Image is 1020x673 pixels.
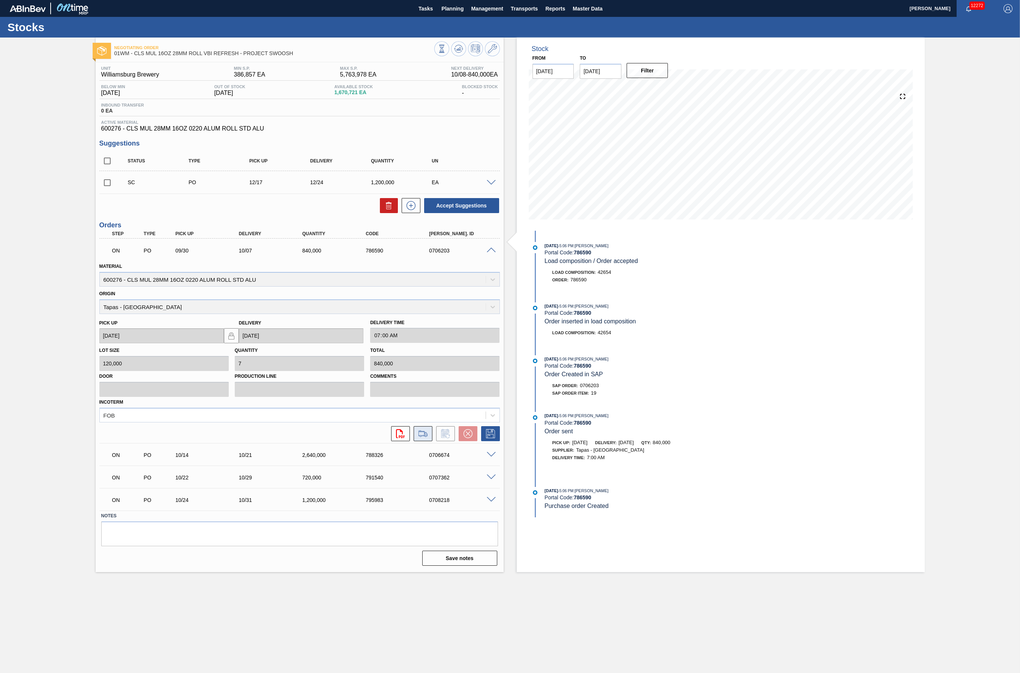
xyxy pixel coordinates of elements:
span: Load Composition : [552,330,596,335]
span: 19 [591,390,596,396]
span: Out Of Stock [214,84,245,89]
span: MIN S.P. [234,66,265,71]
span: - 5:06 PM [558,244,574,248]
div: Inform order change [432,426,455,441]
label: to [580,56,586,61]
label: Delivery [239,320,261,326]
div: Stock [532,45,549,53]
img: Logout [1003,4,1012,13]
div: - [460,84,500,96]
input: mm/dd/yyyy [239,328,363,343]
img: locked [227,331,236,340]
div: Portal Code: [544,310,723,316]
div: EA [430,179,499,185]
span: 5,763,978 EA [340,71,376,78]
p: ON [112,248,143,254]
label: Material [99,264,122,269]
div: Code [364,231,436,236]
span: 600276 - CLS MUL 28MM 16OZ 0220 ALUM ROLL STD ALU [101,125,498,132]
span: - 5:06 PM [558,357,574,361]
button: Stocks Overview [434,41,449,56]
span: - 5:06 PM [558,489,574,493]
div: Type [142,231,176,236]
span: Blocked Stock [462,84,498,89]
strong: 786590 [574,249,591,255]
span: Order inserted in load composition [544,318,636,324]
div: 10/31/2025 [237,497,310,503]
label: Delivery Time [370,317,499,328]
div: Portal Code: [544,249,723,255]
strong: 786590 [574,363,591,369]
img: atual [533,359,537,363]
label: Incoterm [99,400,123,405]
span: Delivery: [595,440,616,445]
div: 10/29/2025 [237,475,310,481]
span: Delivery Time : [552,455,585,460]
label: Pick up [99,320,118,326]
h1: Stocks [7,23,141,32]
span: - 5:06 PM [558,414,574,418]
div: 786590 [364,248,436,254]
label: Lot size [99,348,120,353]
span: [DATE] [544,304,558,308]
span: Planning [441,4,463,13]
button: Accept Suggestions [424,198,499,213]
img: atual [533,490,537,495]
span: SAP Order Item: [552,391,589,395]
div: 0706674 [427,452,500,458]
span: : [PERSON_NAME] [573,304,609,308]
button: Save notes [422,551,497,566]
div: 791540 [364,475,436,481]
span: Williamsburg Brewery [101,71,159,78]
div: UN [430,158,499,164]
span: Load composition / Order accepted [544,258,638,264]
span: Order sent [544,428,573,434]
span: 840,000 [653,440,670,445]
span: Available Stock [334,84,373,89]
span: [DATE] [544,488,558,493]
span: 1,670,721 EA [334,90,373,95]
span: [DATE] [544,243,558,248]
h3: Orders [99,221,500,229]
span: Supplier: [552,448,574,452]
span: - 5:06 PM [558,304,574,308]
span: : [PERSON_NAME] [573,243,609,248]
div: Delete Suggestions [376,198,398,213]
span: [DATE] [544,413,558,418]
span: Management [471,4,503,13]
div: 720,000 [300,475,373,481]
div: Go to Load Composition [410,426,432,441]
span: Order : [552,278,568,282]
span: Tasks [417,4,434,13]
div: 09/30/2025 [174,248,246,254]
div: Quantity [369,158,438,164]
div: Save Order [477,426,500,441]
span: Below Min [101,84,125,89]
div: Pick up [247,158,317,164]
span: [DATE] [214,90,245,96]
div: 10/22/2025 [174,475,246,481]
span: : [PERSON_NAME] [573,357,609,361]
div: 10/07/2025 [237,248,310,254]
span: : [PERSON_NAME] [573,488,609,493]
span: Purchase order Created [544,503,609,509]
input: mm/dd/yyyy [532,64,574,79]
div: 12/24/2025 [308,179,378,185]
div: Purchase order [142,497,176,503]
label: Total [370,348,385,353]
img: Ícone [97,46,106,56]
span: [DATE] [544,357,558,361]
span: 0706203 [580,383,599,388]
span: 10/08 - 840,000 EA [451,71,498,78]
div: Status [126,158,195,164]
h3: Suggestions [99,140,500,147]
span: SAP Order: [552,383,578,388]
div: [PERSON_NAME]. ID [427,231,500,236]
strong: 786590 [574,310,591,316]
strong: 786590 [574,420,591,426]
button: Update Chart [451,41,466,56]
div: Purchase order [187,179,256,185]
button: Notifications [957,3,981,14]
label: Quantity [235,348,258,353]
div: Portal Code: [544,494,723,500]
